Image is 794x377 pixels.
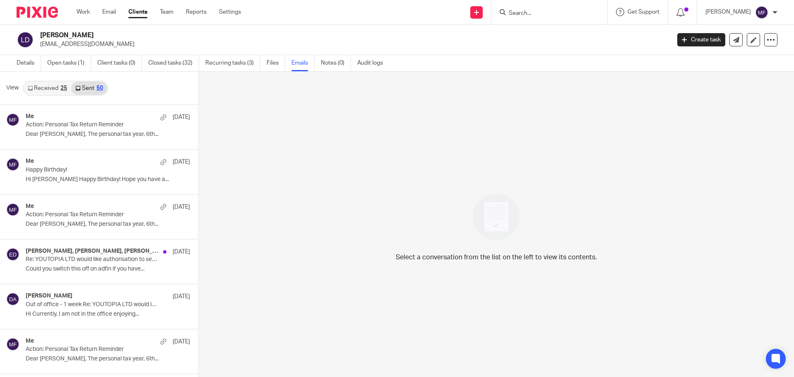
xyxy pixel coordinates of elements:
[26,167,157,174] p: Happy Birthday!
[173,292,190,301] p: [DATE]
[77,8,90,16] a: Work
[17,31,34,48] img: svg%3E
[205,55,260,71] a: Recurring tasks (3)
[26,346,157,353] p: Action: Personal Tax Return Reminder
[705,8,751,16] p: [PERSON_NAME]
[267,55,285,71] a: Files
[160,8,173,16] a: Team
[26,355,190,362] p: Dear [PERSON_NAME], The personal tax year, 6th...
[357,55,389,71] a: Audit logs
[6,248,19,261] img: svg%3E
[219,8,241,16] a: Settings
[26,121,157,128] p: Action: Personal Tax Return Reminder
[6,84,19,92] span: View
[26,211,157,218] p: Action: Personal Tax Return Reminder
[17,7,58,18] img: Pixie
[26,248,159,255] h4: [PERSON_NAME], [PERSON_NAME], [PERSON_NAME]
[321,55,351,71] a: Notes (0)
[17,55,41,71] a: Details
[26,113,34,120] h4: Me
[96,85,103,91] div: 50
[26,256,157,263] p: Re: YOUTOPIA LTD would like authorisation to set up a direct debit for you.
[26,301,157,308] p: Out of office - 1 week Re: YOUTOPIA LTD would like authorisation to set up a direct debit for you.
[628,9,659,15] span: Get Support
[173,158,190,166] p: [DATE]
[291,55,315,71] a: Emails
[6,292,19,306] img: svg%3E
[186,8,207,16] a: Reports
[40,40,665,48] p: [EMAIL_ADDRESS][DOMAIN_NAME]
[467,188,525,246] img: image
[6,113,19,126] img: svg%3E
[26,311,190,318] p: Hi Currently, I am not in the office enjoying...
[60,85,67,91] div: 25
[26,221,190,228] p: Dear [PERSON_NAME], The personal tax year, 6th...
[173,203,190,211] p: [DATE]
[755,6,768,19] img: svg%3E
[26,176,190,183] p: Hi [PERSON_NAME] Happy Birthday! Hope you have a...
[26,203,34,210] h4: Me
[6,158,19,171] img: svg%3E
[148,55,199,71] a: Closed tasks (32)
[173,338,190,346] p: [DATE]
[6,203,19,216] img: svg%3E
[71,82,107,95] a: Sent50
[508,10,582,17] input: Search
[40,31,540,40] h2: [PERSON_NAME]
[26,292,72,300] h4: [PERSON_NAME]
[6,338,19,351] img: svg%3E
[396,252,597,262] p: Select a conversation from the list on the left to view its contents.
[26,266,190,273] p: Could you switch this off on adfin if you have...
[173,248,190,256] p: [DATE]
[26,338,34,345] h4: Me
[47,55,91,71] a: Open tasks (1)
[26,131,190,138] p: Dear [PERSON_NAME], The personal tax year, 6th...
[102,8,116,16] a: Email
[128,8,147,16] a: Clients
[26,158,34,165] h4: Me
[24,82,71,95] a: Received25
[173,113,190,121] p: [DATE]
[677,33,725,46] a: Create task
[97,55,142,71] a: Client tasks (0)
